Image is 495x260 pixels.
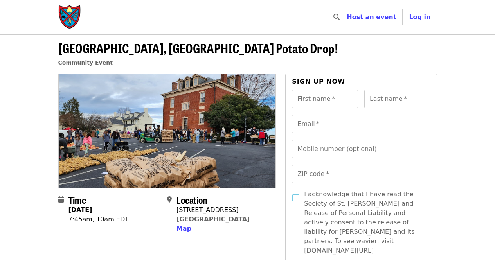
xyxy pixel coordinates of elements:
button: Map [176,224,191,233]
div: [STREET_ADDRESS] [176,205,250,215]
i: map-marker-alt icon [167,196,172,203]
input: Last name [364,90,430,108]
div: 7:45am, 10am EDT [68,215,129,224]
i: calendar icon [58,196,64,203]
span: Location [176,193,207,206]
span: Map [176,225,191,232]
i: search icon [333,13,340,21]
input: Search [344,8,351,27]
input: ZIP code [292,165,430,183]
a: [GEOGRAPHIC_DATA] [176,215,250,223]
span: Log in [409,13,430,21]
strong: [DATE] [68,206,92,213]
input: Email [292,115,430,133]
span: Sign up now [292,78,345,85]
input: Mobile number (optional) [292,140,430,158]
button: Log in [403,9,437,25]
img: Society of St. Andrew - Home [58,5,82,30]
a: Host an event [347,13,396,21]
span: Time [68,193,86,206]
span: I acknowledge that I have read the Society of St. [PERSON_NAME] and Release of Personal Liability... [304,190,424,255]
span: [GEOGRAPHIC_DATA], [GEOGRAPHIC_DATA] Potato Drop! [58,39,338,57]
img: Farmville, VA Potato Drop! organized by Society of St. Andrew [59,74,276,187]
a: Community Event [58,59,113,66]
input: First name [292,90,358,108]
